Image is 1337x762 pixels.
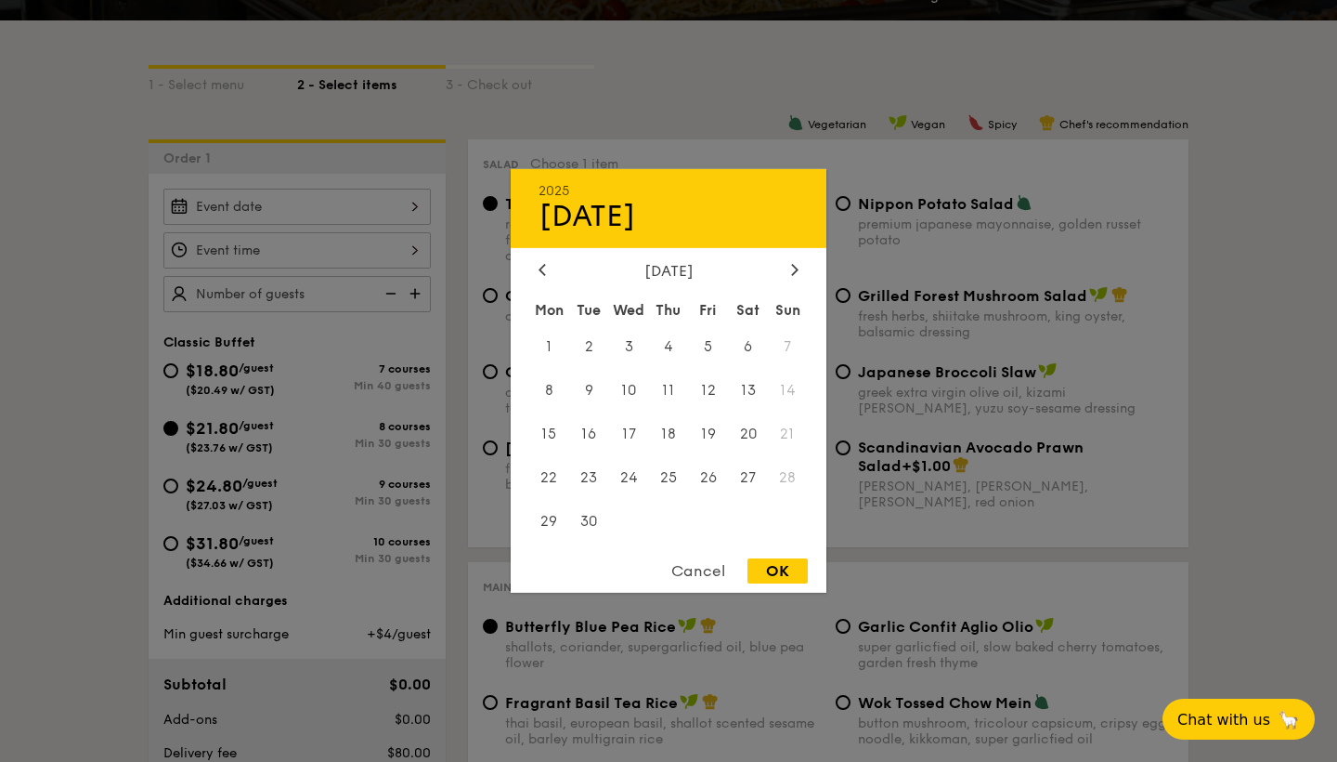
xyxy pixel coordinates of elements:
[688,294,728,327] div: Fri
[609,294,649,327] div: Wed
[539,183,798,199] div: 2025
[539,262,798,280] div: [DATE]
[649,457,689,497] span: 25
[653,558,744,584] div: Cancel
[649,294,689,327] div: Thu
[728,327,768,367] span: 6
[609,371,649,411] span: 10
[688,457,728,497] span: 26
[1177,711,1270,729] span: Chat with us
[688,327,728,367] span: 5
[768,327,808,367] span: 7
[569,457,609,497] span: 23
[768,371,808,411] span: 14
[539,199,798,234] div: [DATE]
[609,414,649,454] span: 17
[768,457,808,497] span: 28
[688,371,728,411] span: 12
[569,414,609,454] span: 16
[688,414,728,454] span: 19
[609,457,649,497] span: 24
[569,294,609,327] div: Tue
[747,558,808,584] div: OK
[728,414,768,454] span: 20
[609,327,649,367] span: 3
[728,371,768,411] span: 13
[649,371,689,411] span: 11
[529,457,569,497] span: 22
[529,371,569,411] span: 8
[728,457,768,497] span: 27
[529,414,569,454] span: 15
[569,371,609,411] span: 9
[728,294,768,327] div: Sat
[649,327,689,367] span: 4
[768,294,808,327] div: Sun
[1162,699,1315,740] button: Chat with us🦙
[529,294,569,327] div: Mon
[529,501,569,541] span: 29
[569,501,609,541] span: 30
[649,414,689,454] span: 18
[1278,709,1300,730] span: 🦙
[569,327,609,367] span: 2
[529,327,569,367] span: 1
[768,414,808,454] span: 21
